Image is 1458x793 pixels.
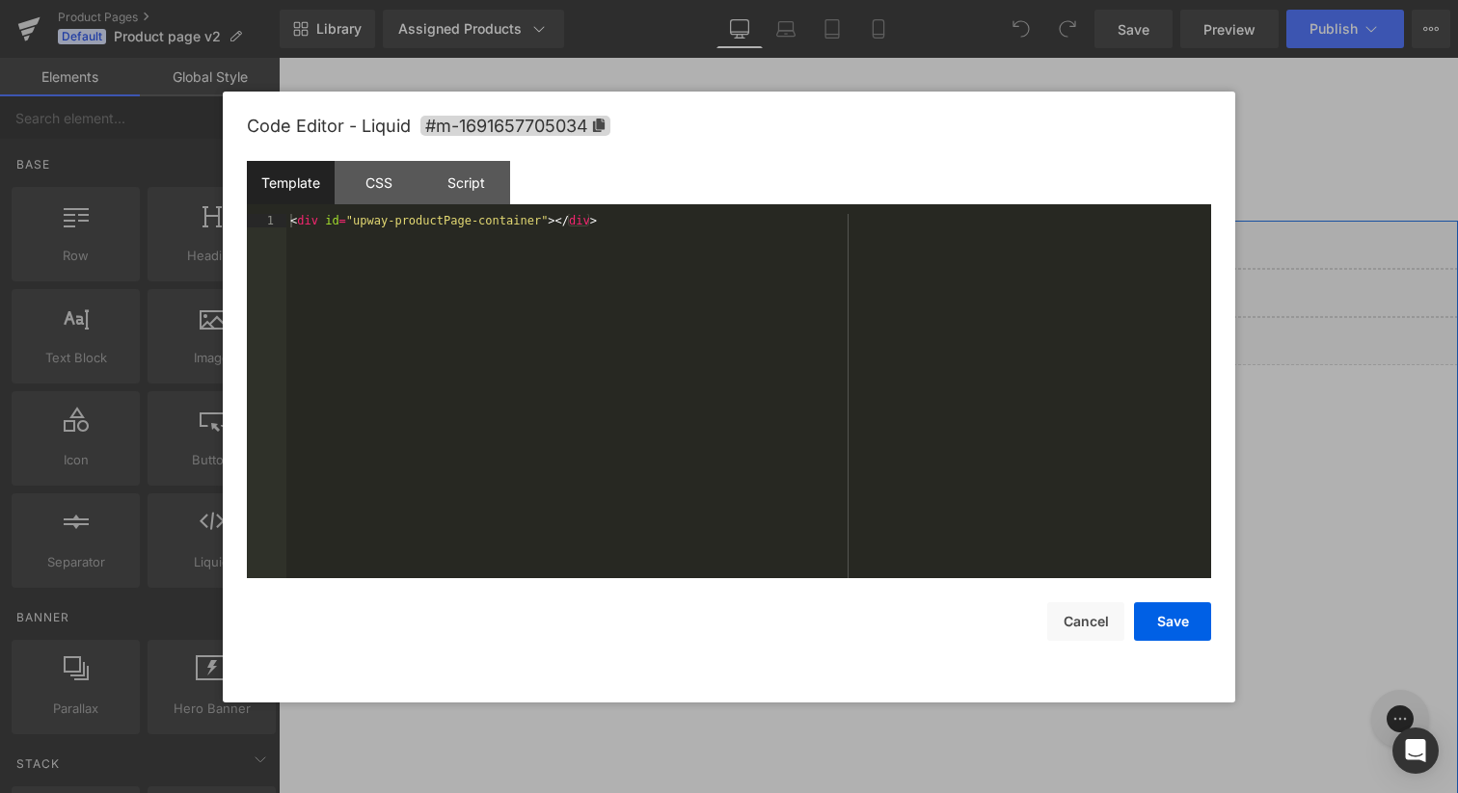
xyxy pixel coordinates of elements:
[247,161,335,204] div: Template
[1083,625,1160,697] iframe: Gorgias live chat messenger
[62,163,87,192] a: Expand / Collapse
[422,161,510,204] div: Script
[25,163,62,192] span: Row
[247,116,411,136] span: Code Editor - Liquid
[420,116,610,136] span: Click to copy
[1392,727,1439,774] div: Open Intercom Messenger
[247,214,286,227] div: 1
[335,161,422,204] div: CSS
[1134,602,1211,641] button: Save
[1047,602,1124,641] button: Cancel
